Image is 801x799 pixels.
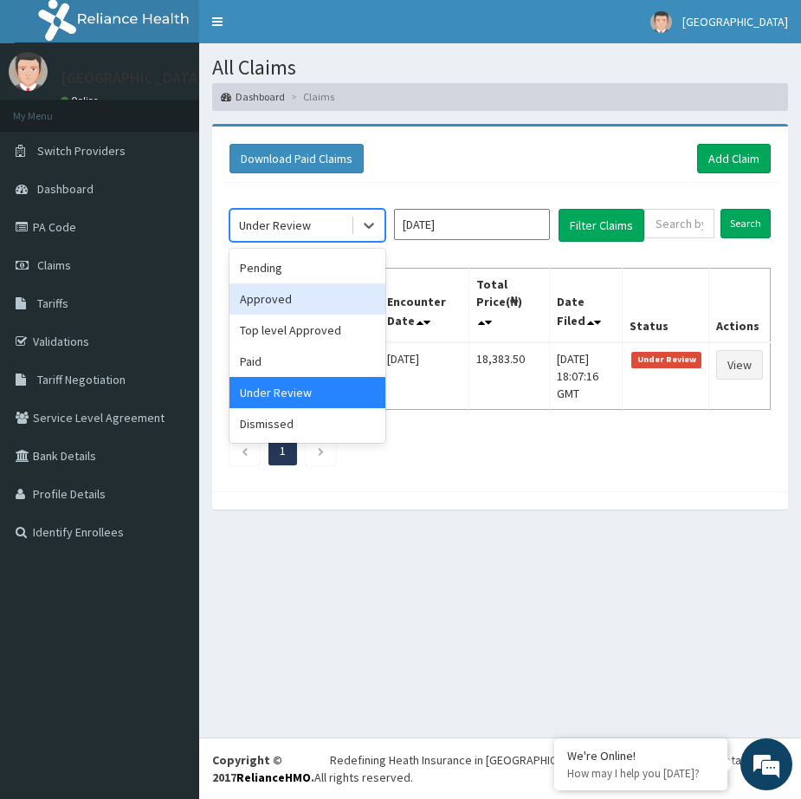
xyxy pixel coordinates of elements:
div: Dismissed [229,408,385,439]
th: Encounter Date [379,268,469,342]
div: Paid [229,346,385,377]
span: Claims [37,257,71,273]
span: Tariffs [37,296,68,311]
div: Minimize live chat window [284,9,326,50]
textarea: Type your message and hit 'Enter' [9,473,330,534]
td: 18,383.50 [469,342,549,410]
button: Download Paid Claims [229,144,364,173]
a: Page 1 is your current page [280,443,286,458]
a: Add Claim [697,144,771,173]
div: Top level Approved [229,315,385,346]
p: How may I help you today? [567,766,714,781]
div: Pending [229,252,385,283]
img: d_794563401_company_1708531726252_794563401 [32,87,70,130]
div: We're Online! [567,748,714,763]
td: [DATE] 18:07:16 GMT [549,342,623,410]
span: Switch Providers [37,143,126,159]
span: Under Review [631,352,701,367]
img: User Image [650,11,672,33]
span: Tariff Negotiation [37,372,126,387]
div: Redefining Heath Insurance in [GEOGRAPHIC_DATA] using Telemedicine and Data Science! [330,751,788,769]
img: User Image [9,52,48,91]
button: Filter Claims [559,209,644,242]
a: Online [61,94,102,107]
a: RelianceHMO [236,770,311,785]
a: Dashboard [221,89,285,104]
div: Under Review [229,377,385,408]
a: Next page [317,443,325,458]
div: Approved [229,283,385,315]
input: Search [720,209,771,238]
span: [GEOGRAPHIC_DATA] [682,14,788,29]
li: Claims [287,89,334,104]
th: Total Price(₦) [469,268,549,342]
input: Select Month and Year [394,209,550,240]
a: View [716,350,763,380]
div: Chat with us now [90,97,291,120]
th: Date Filed [549,268,623,342]
input: Search by HMO ID [644,209,714,238]
span: Dashboard [37,181,94,197]
span: We're online! [100,218,239,393]
div: Under Review [239,217,311,234]
p: [GEOGRAPHIC_DATA] [61,70,203,86]
strong: Copyright © 2017 . [212,752,314,785]
th: Status [623,268,709,342]
a: Previous page [241,443,249,458]
td: [DATE] [379,342,469,410]
th: Actions [708,268,770,342]
h1: All Claims [212,56,788,79]
footer: All rights reserved. [199,737,801,799]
